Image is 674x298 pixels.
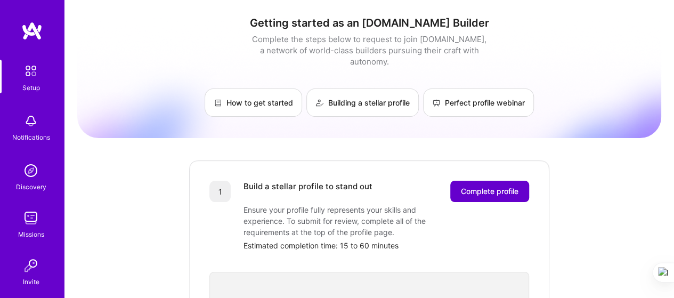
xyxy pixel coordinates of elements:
div: Complete the steps below to request to join [DOMAIN_NAME], a network of world-class builders purs... [249,34,489,67]
a: Building a stellar profile [306,88,419,117]
div: Build a stellar profile to stand out [243,181,372,202]
img: Perfect profile webinar [432,99,441,107]
div: Setup [22,82,40,93]
div: Discovery [16,181,46,192]
img: bell [20,110,42,132]
img: logo [21,21,43,41]
div: Invite [23,276,39,287]
button: Complete profile [450,181,529,202]
img: discovery [20,160,42,181]
a: Perfect profile webinar [423,88,534,117]
img: teamwork [20,207,42,229]
img: How to get started [214,99,222,107]
a: How to get started [205,88,302,117]
span: Complete profile [461,186,518,197]
div: Ensure your profile fully represents your skills and experience. To submit for review, complete a... [243,204,457,238]
img: Building a stellar profile [315,99,324,107]
div: 1 [209,181,231,202]
div: Estimated completion time: 15 to 60 minutes [243,240,529,251]
h1: Getting started as an [DOMAIN_NAME] Builder [77,17,661,29]
img: Invite [20,255,42,276]
div: Missions [18,229,44,240]
img: setup [20,60,42,82]
div: Notifications [12,132,50,143]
